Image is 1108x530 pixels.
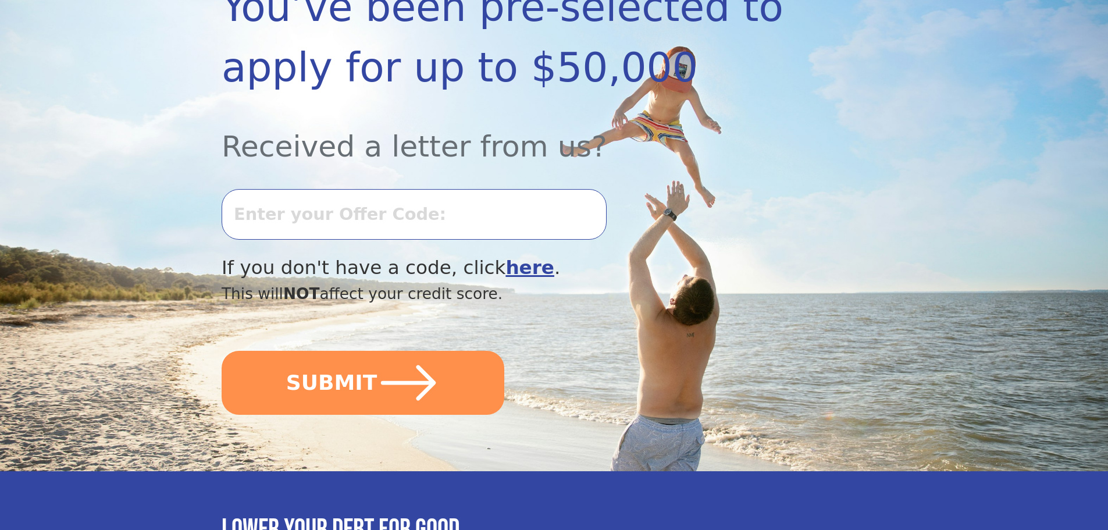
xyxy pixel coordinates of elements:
button: SUBMIT [222,351,504,415]
div: This will affect your credit score. [222,282,787,305]
span: NOT [283,284,320,303]
div: If you don't have a code, click . [222,254,787,282]
a: here [505,257,554,279]
div: Received a letter from us? [222,98,787,168]
input: Enter your Offer Code: [222,189,607,239]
